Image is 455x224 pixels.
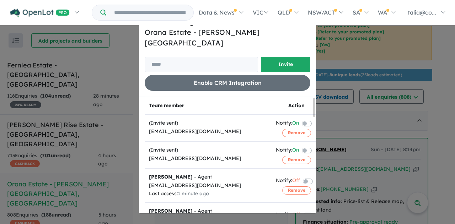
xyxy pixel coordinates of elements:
div: Notify: [276,211,300,220]
div: - Agent [149,173,267,181]
span: On [292,146,299,155]
span: On [292,119,299,129]
div: Notify: [276,176,300,186]
h5: Invite/manage team members for Orana Estate - [PERSON_NAME][GEOGRAPHIC_DATA] [145,16,310,48]
strong: [PERSON_NAME] [149,174,193,180]
span: Off [292,176,300,186]
button: Remove [282,129,311,137]
span: talia@co... [408,9,436,16]
div: [EMAIL_ADDRESS][DOMAIN_NAME] [149,154,267,163]
div: (Invite sent) [149,146,267,154]
th: Team member [145,97,272,115]
strong: [PERSON_NAME] [149,208,193,214]
span: Off [292,211,300,220]
div: Last access: [149,190,267,198]
th: Action [272,97,321,115]
input: Try estate name, suburb, builder or developer [108,5,192,20]
img: Openlot PRO Logo White [10,9,70,17]
span: 1 minute ago [178,190,209,197]
div: Notify: [276,146,299,155]
button: Enable CRM Integration [145,75,310,91]
button: Remove [282,186,311,194]
button: Invite [261,57,310,72]
div: (Invite sent) [149,119,267,127]
div: [EMAIL_ADDRESS][DOMAIN_NAME] [149,127,267,136]
div: [EMAIL_ADDRESS][DOMAIN_NAME] [149,181,267,190]
div: Notify: [276,119,299,129]
div: - Agent [149,207,267,215]
button: Remove [282,156,311,164]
